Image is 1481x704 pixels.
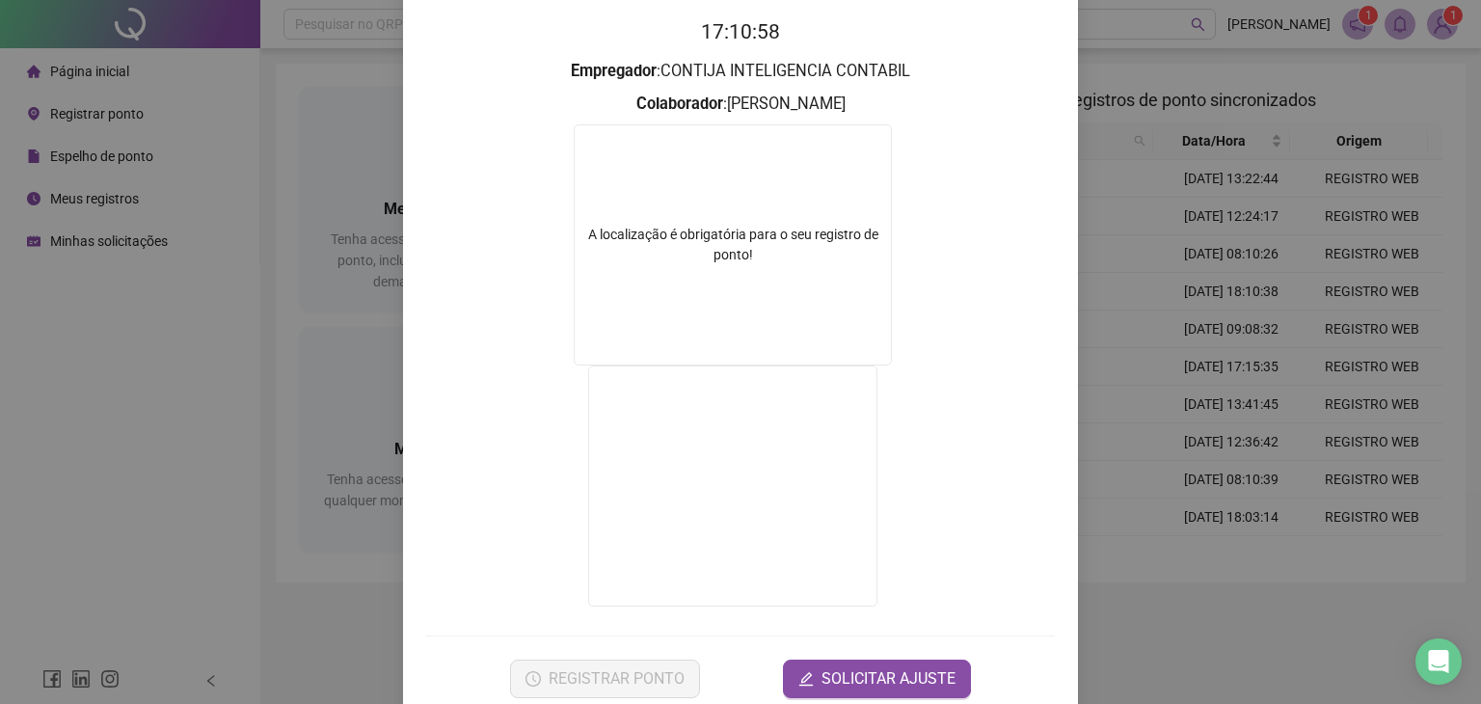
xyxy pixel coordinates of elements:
[783,660,971,698] button: editSOLICITAR AJUSTE
[510,660,700,698] button: REGISTRAR PONTO
[701,20,780,43] time: 17:10:58
[636,95,723,113] strong: Colaborador
[426,59,1055,84] h3: : CONTIJA INTELIGENCIA CONTABIL
[798,671,814,687] span: edit
[426,92,1055,117] h3: : [PERSON_NAME]
[571,62,657,80] strong: Empregador
[821,667,956,690] span: SOLICITAR AJUSTE
[1415,638,1462,685] div: Open Intercom Messenger
[575,225,891,265] div: A localização é obrigatória para o seu registro de ponto!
